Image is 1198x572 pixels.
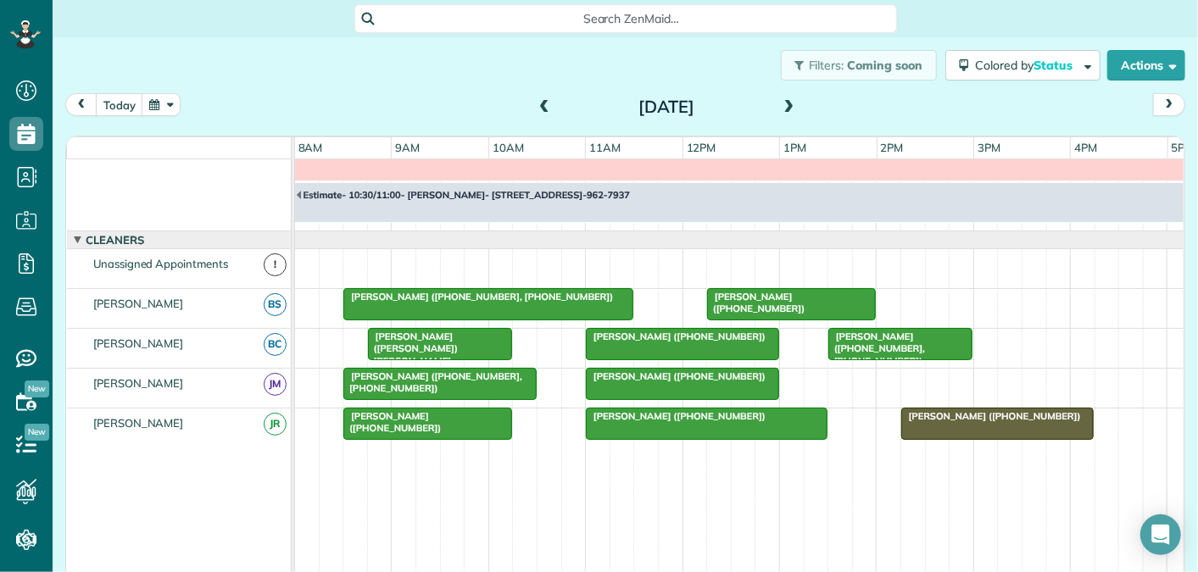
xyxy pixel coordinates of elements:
[264,373,287,396] span: JM
[1168,141,1198,154] span: 5pm
[878,141,907,154] span: 2pm
[343,370,522,394] span: [PERSON_NAME] ([PHONE_NUMBER], [PHONE_NUMBER])
[585,330,766,342] span: [PERSON_NAME] ([PHONE_NUMBER])
[264,413,287,436] span: JR
[25,380,49,397] span: New
[90,336,187,350] span: [PERSON_NAME]
[264,253,287,276] span: !
[295,141,326,154] span: 8am
[975,58,1078,73] span: Colored by
[343,410,442,434] span: [PERSON_NAME] ([PHONE_NUMBER])
[809,58,844,73] span: Filters:
[945,50,1100,81] button: Colored byStatus
[1107,50,1185,81] button: Actions
[847,58,923,73] span: Coming soon
[586,141,624,154] span: 11am
[264,293,287,316] span: BS
[1140,514,1181,555] div: Open Intercom Messenger
[25,424,49,441] span: New
[489,141,527,154] span: 10am
[900,410,1082,422] span: [PERSON_NAME] ([PHONE_NUMBER])
[585,370,766,382] span: [PERSON_NAME] ([PHONE_NUMBER])
[264,333,287,356] span: BC
[392,141,423,154] span: 9am
[295,189,631,201] span: Estimate- 10:30/11:00- [PERSON_NAME]- [STREET_ADDRESS]-962-7937
[827,330,925,367] span: [PERSON_NAME] ([PHONE_NUMBER], [PHONE_NUMBER])
[585,410,766,422] span: [PERSON_NAME] ([PHONE_NUMBER])
[82,233,148,247] span: Cleaners
[560,97,772,116] h2: [DATE]
[343,291,614,303] span: [PERSON_NAME] ([PHONE_NUMBER], [PHONE_NUMBER])
[96,93,143,116] button: today
[90,376,187,390] span: [PERSON_NAME]
[1071,141,1100,154] span: 4pm
[1034,58,1075,73] span: Status
[706,291,805,314] span: [PERSON_NAME] ([PHONE_NUMBER])
[367,330,465,391] span: [PERSON_NAME] ([PERSON_NAME]) [PERSON_NAME] ([PHONE_NUMBER], [PHONE_NUMBER])
[90,297,187,310] span: [PERSON_NAME]
[683,141,720,154] span: 12pm
[65,93,98,116] button: prev
[90,257,231,270] span: Unassigned Appointments
[90,416,187,430] span: [PERSON_NAME]
[974,141,1004,154] span: 3pm
[780,141,810,154] span: 1pm
[1153,93,1185,116] button: next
